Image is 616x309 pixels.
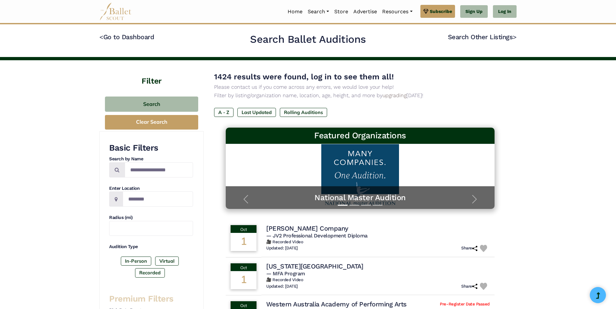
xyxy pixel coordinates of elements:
h4: [US_STATE][GEOGRAPHIC_DATA] [266,262,363,270]
span: 1424 results were found, log in to see them all! [214,72,394,81]
label: Recorded [135,268,165,277]
h4: Audition Type [109,244,193,250]
label: Rolling Auditions [280,108,327,117]
a: Search Other Listings> [448,33,517,41]
h6: Share [461,246,477,251]
h4: Filter [99,60,204,87]
span: — MFA Program [266,270,305,277]
a: Log In [493,5,517,18]
label: In-Person [121,257,151,266]
label: Last Updated [237,108,276,117]
label: A - Z [214,108,234,117]
a: Search [305,5,332,18]
h6: Updated: [DATE] [266,246,298,251]
span: Subscribe [430,8,452,15]
a: Resources [380,5,415,18]
h4: [PERSON_NAME] Company [266,224,348,233]
h4: Enter Location [109,185,193,192]
a: Advertise [351,5,380,18]
h3: Featured Organizations [231,130,489,141]
h3: Premium Filters [109,293,193,304]
button: Slide 4 [373,201,382,209]
h6: 🎥 Recorded Video [266,239,490,245]
div: Oct [231,263,257,271]
h2: Search Ballet Auditions [250,33,366,46]
input: Search by names... [125,162,193,177]
button: Slide 3 [361,201,371,209]
span: Pre-Register Date Passed [440,302,489,307]
div: 1 [231,233,257,251]
h6: Updated: [DATE] [266,284,298,289]
h4: Search by Name [109,156,193,162]
input: Location [123,191,193,207]
a: National Master Audition [232,193,488,203]
h3: Basic Filters [109,143,193,154]
a: <Go to Dashboard [99,33,154,41]
span: — JV2 Professional Development Diploma [266,233,368,239]
p: Please contact us if you come across any errors, we would love your help! [214,83,506,91]
button: Slide 1 [338,201,348,209]
h6: Share [461,284,477,289]
a: Sign Up [460,5,488,18]
div: 1 [231,271,257,289]
p: Filter by listing/organization name, location, age, height, and more by [DATE]! [214,91,506,100]
button: Search [105,97,198,112]
code: < [99,33,103,41]
h6: 🎥 Recorded Video [266,277,490,283]
a: Home [285,5,305,18]
a: upgrading [382,92,406,98]
label: Virtual [155,257,179,266]
h4: Radius (mi) [109,214,193,221]
button: Slide 2 [349,201,359,209]
code: > [513,33,517,41]
div: Oct [231,225,257,233]
h4: Western Australia Academy of Performing Arts [266,300,407,308]
img: gem.svg [423,8,428,15]
a: Store [332,5,351,18]
a: Subscribe [420,5,455,18]
button: Clear Search [105,115,198,130]
div: Oct [231,301,257,309]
